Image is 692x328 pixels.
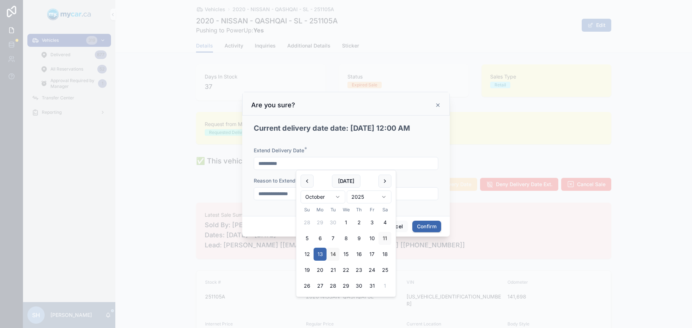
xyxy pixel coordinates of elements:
[301,216,314,229] button: Sunday, September 28th, 2025
[254,178,329,184] span: Reason to Extend Delivery Date
[352,232,365,245] button: Thursday, October 9th, 2025
[378,206,391,213] th: Saturday
[378,216,391,229] button: Saturday, October 4th, 2025
[301,206,314,213] th: Sunday
[254,123,410,134] h2: Current delivery date date: [DATE] 12:00 AM
[327,279,340,292] button: Tuesday, October 28th, 2025
[327,264,340,277] button: Tuesday, October 21st, 2025
[365,232,378,245] button: Friday, October 10th, 2025
[301,206,391,292] table: October 2025
[365,264,378,277] button: Friday, October 24th, 2025
[314,279,327,292] button: Monday, October 27th, 2025
[314,216,327,229] button: Monday, September 29th, 2025
[327,216,340,229] button: Tuesday, September 30th, 2025
[301,232,314,245] button: Sunday, October 5th, 2025
[340,206,352,213] th: Wednesday
[352,248,365,261] button: Thursday, October 16th, 2025
[365,248,378,261] button: Friday, October 17th, 2025
[254,147,304,153] span: Extend Delivery Date
[365,206,378,213] th: Friday
[314,264,327,277] button: Monday, October 20th, 2025
[340,264,352,277] button: Wednesday, October 22nd, 2025
[365,216,378,229] button: Friday, October 3rd, 2025
[327,232,340,245] button: Tuesday, October 7th, 2025
[340,232,352,245] button: Wednesday, October 8th, 2025
[301,279,314,292] button: Sunday, October 26th, 2025
[352,279,365,292] button: Thursday, October 30th, 2025
[314,232,327,245] button: Monday, October 6th, 2025
[365,279,378,292] button: Friday, October 31st, 2025
[340,279,352,292] button: Wednesday, October 29th, 2025
[327,206,340,213] th: Tuesday
[301,264,314,277] button: Sunday, October 19th, 2025
[251,101,295,109] h3: Are you sure?
[378,248,391,261] button: Saturday, October 18th, 2025
[352,264,365,277] button: Thursday, October 23rd, 2025
[327,248,340,261] button: Tuesday, October 14th, 2025
[301,248,314,261] button: Sunday, October 12th, 2025
[340,248,352,261] button: Wednesday, October 15th, 2025
[314,206,327,213] th: Monday
[378,279,391,292] button: Saturday, November 1st, 2025
[378,232,391,245] button: Today, Saturday, October 11th, 2025
[378,264,391,277] button: Saturday, October 25th, 2025
[332,175,360,188] button: [DATE]
[412,221,441,232] button: Confirm
[340,216,352,229] button: Wednesday, October 1st, 2025
[352,216,365,229] button: Thursday, October 2nd, 2025
[314,248,327,261] button: Monday, October 13th, 2025, selected
[352,206,365,213] th: Thursday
